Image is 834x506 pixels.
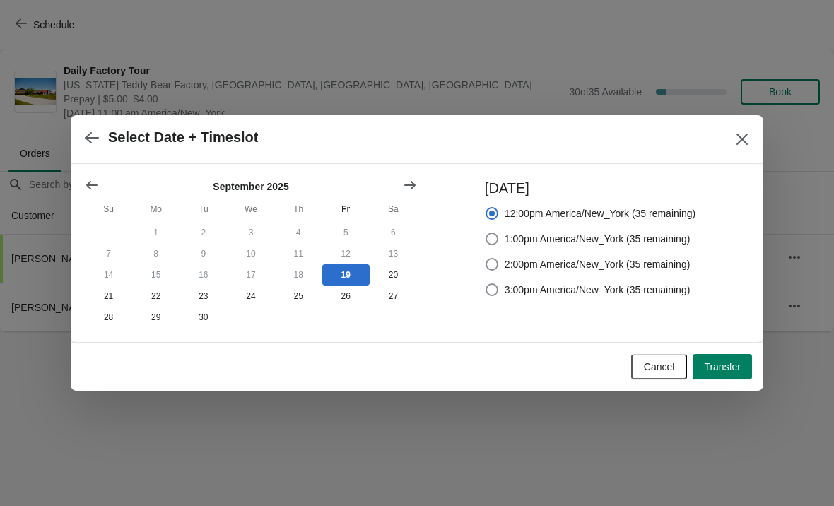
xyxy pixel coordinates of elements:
[275,196,322,222] th: Thursday
[180,243,227,264] button: Tuesday September 9 2025
[180,286,227,307] button: Tuesday September 23 2025
[704,361,741,372] span: Transfer
[644,361,675,372] span: Cancel
[227,222,274,243] button: Wednesday September 3 2025
[180,196,227,222] th: Tuesday
[370,286,417,307] button: Saturday September 27 2025
[85,196,132,222] th: Sunday
[79,172,105,198] button: Show previous month, August 2025
[85,264,132,286] button: Sunday September 14 2025
[275,286,322,307] button: Thursday September 25 2025
[180,264,227,286] button: Tuesday September 16 2025
[132,196,180,222] th: Monday
[227,286,274,307] button: Wednesday September 24 2025
[322,286,370,307] button: Friday September 26 2025
[370,196,417,222] th: Saturday
[275,222,322,243] button: Thursday September 4 2025
[693,354,752,379] button: Transfer
[485,178,695,198] h3: [DATE]
[132,286,180,307] button: Monday September 22 2025
[505,206,695,220] span: 12:00pm America/New_York (35 remaining)
[132,243,180,264] button: Monday September 8 2025
[322,196,370,222] th: Friday
[370,264,417,286] button: Saturday September 20 2025
[227,243,274,264] button: Wednesday September 10 2025
[322,222,370,243] button: Friday September 5 2025
[132,307,180,328] button: Monday September 29 2025
[370,222,417,243] button: Saturday September 6 2025
[505,257,691,271] span: 2:00pm America/New_York (35 remaining)
[505,283,691,297] span: 3:00pm America/New_York (35 remaining)
[180,307,227,328] button: Tuesday September 30 2025
[108,129,259,146] h2: Select Date + Timeslot
[132,222,180,243] button: Monday September 1 2025
[227,264,274,286] button: Wednesday September 17 2025
[132,264,180,286] button: Monday September 15 2025
[85,286,132,307] button: Sunday September 21 2025
[397,172,423,198] button: Show next month, October 2025
[631,354,688,379] button: Cancel
[505,232,691,246] span: 1:00pm America/New_York (35 remaining)
[85,307,132,328] button: Sunday September 28 2025
[322,243,370,264] button: Friday September 12 2025
[370,243,417,264] button: Saturday September 13 2025
[275,264,322,286] button: Thursday September 18 2025
[227,196,274,222] th: Wednesday
[322,264,370,286] button: Today Friday September 19 2025
[275,243,322,264] button: Thursday September 11 2025
[729,126,755,152] button: Close
[180,222,227,243] button: Tuesday September 2 2025
[85,243,132,264] button: Sunday September 7 2025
